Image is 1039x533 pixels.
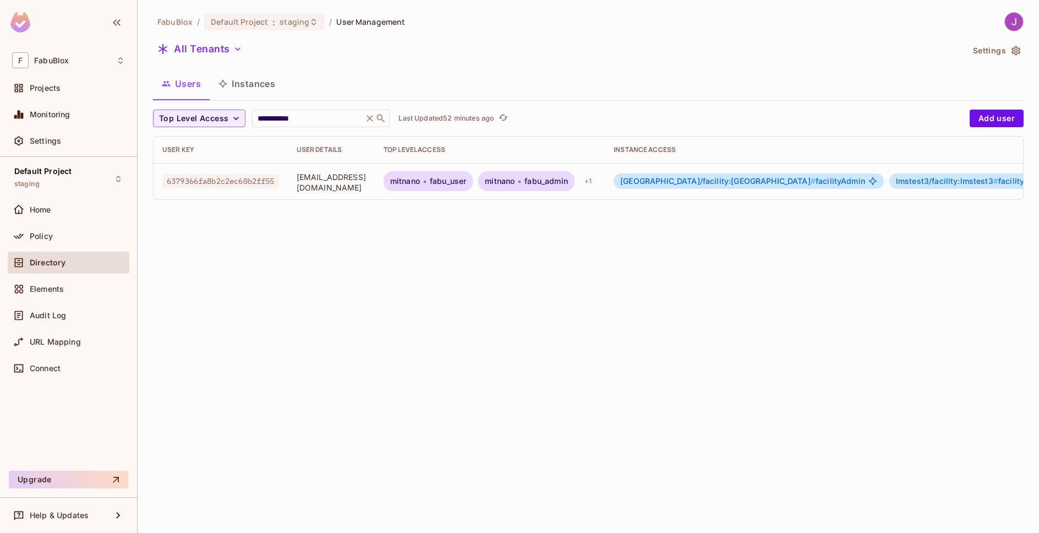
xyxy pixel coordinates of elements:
[153,70,210,97] button: Users
[390,177,420,186] span: mitnano
[210,70,284,97] button: Instances
[162,174,279,188] span: 6379366fa8b2c2ec60b2ff55
[384,145,596,154] div: Top Level Access
[993,176,998,186] span: #
[162,145,279,154] div: User Key
[336,17,405,27] span: User Management
[811,176,816,186] span: #
[30,311,66,320] span: Audit Log
[496,112,510,125] button: refresh
[297,172,366,193] span: [EMAIL_ADDRESS][DOMAIN_NAME]
[30,511,89,520] span: Help & Updates
[14,167,72,176] span: Default Project
[969,42,1024,59] button: Settings
[12,52,29,68] span: F
[30,338,81,346] span: URL Mapping
[329,17,332,27] li: /
[211,17,268,27] span: Default Project
[30,110,70,119] span: Monitoring
[280,17,309,27] span: staging
[153,40,247,58] button: All Tenants
[620,177,865,186] span: facilityAdmin
[30,137,61,145] span: Settings
[159,112,228,126] span: Top Level Access
[430,177,466,186] span: fabu_user
[14,180,40,188] span: staging
[30,205,51,214] span: Home
[580,172,596,190] div: + 1
[485,177,515,186] span: mitnano
[197,17,200,27] li: /
[524,177,568,186] span: fabu_admin
[30,84,61,93] span: Projects
[398,114,494,123] p: Last Updated 52 minutes ago
[157,17,193,27] span: the active workspace
[9,471,128,488] button: Upgrade
[153,110,245,127] button: Top Level Access
[34,56,69,65] span: Workspace: FabuBlox
[10,12,30,32] img: SReyMgAAAABJRU5ErkJggg==
[499,113,508,124] span: refresh
[30,364,61,373] span: Connect
[272,18,276,26] span: :
[30,285,64,293] span: Elements
[30,258,65,267] span: Directory
[620,176,816,186] span: [GEOGRAPHIC_DATA]/facility:[GEOGRAPHIC_DATA]
[970,110,1024,127] button: Add user
[494,112,510,125] span: Click to refresh data
[30,232,53,241] span: Policy
[896,176,998,186] span: lmstest3/facility:lmstest3
[1005,13,1023,31] img: Jack Muller
[297,145,366,154] div: User Details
